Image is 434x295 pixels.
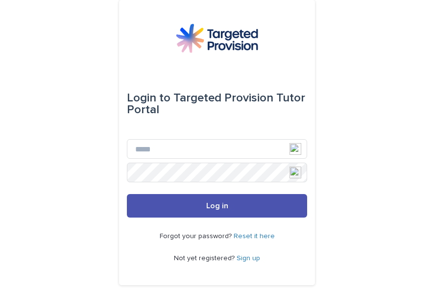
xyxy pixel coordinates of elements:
a: Sign up [237,255,260,262]
div: Targeted Provision Tutor Portal [127,84,307,123]
img: npw-badge-icon-locked.svg [289,167,301,178]
span: Log in [206,202,228,210]
span: Not yet registered? [174,255,237,262]
img: npw-badge-icon-locked.svg [289,143,301,155]
span: Forgot your password? [160,233,234,240]
img: M5nRWzHhSzIhMunXDL62 [176,24,258,53]
a: Reset it here [234,233,275,240]
button: Log in [127,194,307,218]
span: Login to [127,92,170,104]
